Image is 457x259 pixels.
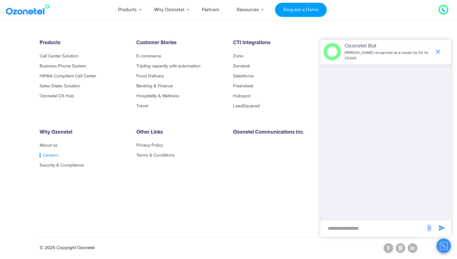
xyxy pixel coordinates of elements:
h6: CTI Integrations [233,40,321,46]
a: Request a Demo [275,3,327,17]
a: Food Delivery [136,74,164,78]
a: Privacy Policy [136,143,163,147]
a: E-commerce [136,54,161,58]
a: Salesforce [233,74,254,78]
div: new-msg-input [323,223,423,234]
h6: Customer Stories [136,40,224,46]
a: Travel [136,104,148,108]
a: Business Phone System [40,64,86,68]
span: send message [436,222,448,234]
a: Zendesk [233,64,250,68]
span: send message [423,222,435,234]
a: Security & Compliance [40,163,84,167]
a: Careers [40,153,58,157]
a: Hubspot [233,94,250,98]
a: Banking & Finance [136,84,173,88]
button: Close chat [436,238,451,253]
a: HIPAA Compliant Call Center [40,74,96,78]
p: © 2025 Copyright Ozonetel [40,244,95,251]
a: About us [40,143,57,147]
img: header [323,43,341,60]
h6: Other Links [136,129,224,135]
a: Call Center Solution [40,54,78,58]
a: Zoho [233,54,244,58]
a: Terms & Conditions [136,153,175,157]
a: Ozonetel CX Hub [40,94,74,98]
a: Tripling capacity with automation [136,64,200,68]
a: Freshdesk [233,84,254,88]
a: Hospitality & Wellness [136,94,179,98]
h6: Products [40,40,127,46]
h6: Ozonetel Communications Inc. [233,129,321,135]
p: [PERSON_NAME] recognized as a Leader by G2 for CCAAS [345,50,431,61]
span: end chat or minimize [432,46,444,58]
a: LeadSquared [233,104,260,108]
a: Sales Dialer Solution [40,84,80,88]
h6: Why Ozonetel [40,129,127,135]
p: Ozonetel Bot [345,42,431,50]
